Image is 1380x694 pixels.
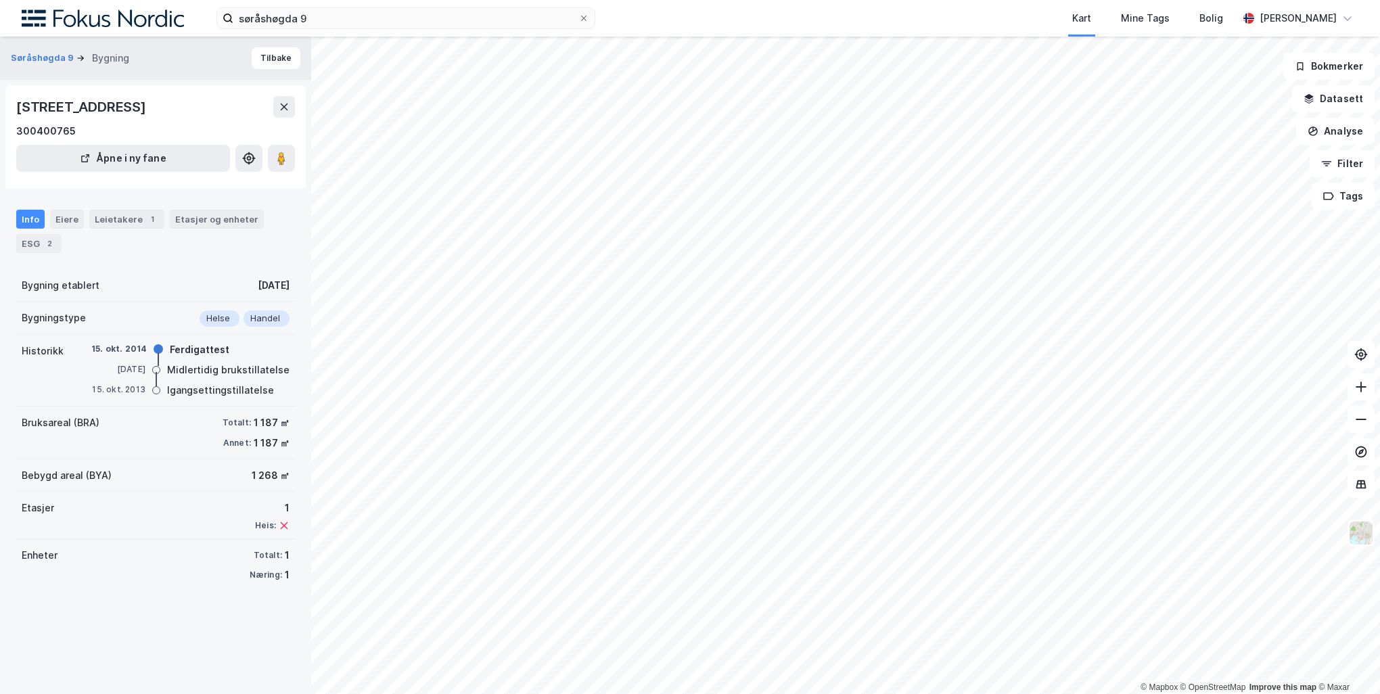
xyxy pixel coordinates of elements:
img: Z [1348,520,1374,546]
button: Tags [1312,183,1375,210]
div: 1 268 ㎡ [252,467,290,484]
button: Datasett [1292,85,1375,112]
div: Bygning [92,50,129,66]
img: fokus-nordic-logo.8a93422641609758e4ac.png [22,9,184,28]
div: 1 187 ㎡ [254,415,290,431]
div: Heis: [255,520,276,531]
div: Midlertidig brukstillatelse [167,362,290,378]
div: Eiere [50,210,84,229]
div: 1 187 ㎡ [254,435,290,451]
button: Åpne i ny fane [16,145,230,172]
div: Bebygd areal (BYA) [22,467,112,484]
div: Kontrollprogram for chat [1312,629,1380,694]
div: 300400765 [16,123,76,139]
div: Ferdigattest [170,342,229,358]
a: Improve this map [1249,683,1316,692]
div: Enheter [22,547,57,563]
div: Leietakere [89,210,164,229]
div: Historikk [22,343,64,359]
div: 15. okt. 2013 [91,384,145,396]
button: Tilbake [252,47,300,69]
div: Etasjer [22,500,54,516]
button: Søråshøgda 9 [11,51,76,65]
div: 1 [145,212,159,226]
div: Igangsettingstillatelse [167,382,274,398]
div: Totalt: [223,417,251,428]
div: Bruksareal (BRA) [22,415,99,431]
div: 1 [285,547,290,563]
div: Annet: [223,438,251,448]
div: 1 [285,567,290,583]
div: Info [16,210,45,229]
div: 1 [255,500,290,516]
div: Næring: [250,570,282,580]
div: 2 [43,237,56,250]
div: Bygning etablert [22,277,99,294]
div: [PERSON_NAME] [1260,10,1337,26]
div: Kart [1072,10,1091,26]
div: [DATE] [91,363,145,375]
div: Etasjer og enheter [175,213,258,225]
div: Bolig [1199,10,1223,26]
a: Mapbox [1141,683,1178,692]
div: Totalt: [254,550,282,561]
div: Mine Tags [1121,10,1170,26]
div: [DATE] [258,277,290,294]
button: Bokmerker [1283,53,1375,80]
a: OpenStreetMap [1180,683,1246,692]
input: Søk på adresse, matrikkel, gårdeiere, leietakere eller personer [233,8,578,28]
div: Bygningstype [22,310,86,326]
div: ESG [16,234,62,253]
div: [STREET_ADDRESS] [16,96,149,118]
div: 15. okt. 2014 [91,343,147,355]
button: Filter [1310,150,1375,177]
iframe: Chat Widget [1312,629,1380,694]
button: Analyse [1296,118,1375,145]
